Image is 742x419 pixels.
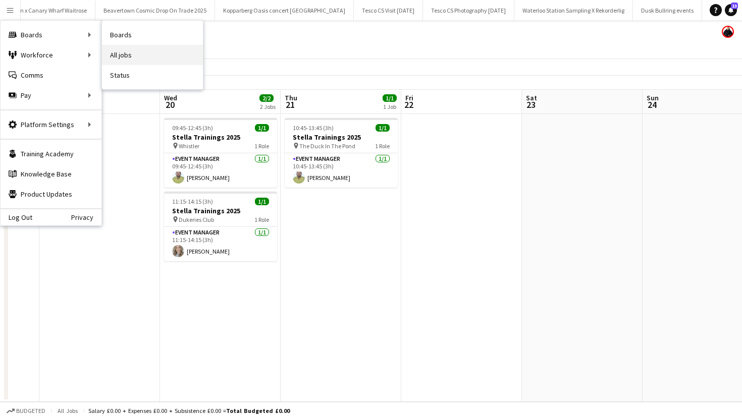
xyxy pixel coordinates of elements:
app-card-role: Event Manager1/111:15-14:15 (3h)[PERSON_NAME] [164,227,277,261]
button: Tesco CS Photography [DATE] [423,1,514,20]
span: Total Budgeted £0.00 [226,407,290,414]
a: Product Updates [1,184,101,204]
span: 1 Role [254,142,269,150]
span: 1/1 [383,94,397,102]
span: Budgeted [16,407,45,414]
span: Wed [164,93,177,102]
span: 1/1 [376,124,390,132]
span: 1/1 [255,198,269,205]
a: Training Academy [1,144,101,164]
div: 1 Job [383,103,396,110]
a: Boards [102,25,203,45]
button: Waterloo Station Sampling X Rekorderlig [514,1,633,20]
div: Boards [1,25,101,45]
span: 2/2 [259,94,274,102]
a: Log Out [1,213,32,221]
a: Status [102,65,203,85]
button: Budgeted [5,405,47,416]
a: All jobs [102,45,203,65]
span: All jobs [56,407,80,414]
span: 09:45-12:45 (3h) [172,124,213,132]
span: Dukeries Club [179,216,214,223]
span: Sat [526,93,537,102]
span: Sun [647,93,659,102]
span: 1 Role [254,216,269,223]
span: The Duck In The Pond [299,142,355,150]
a: Comms [1,65,101,85]
span: 20 [163,99,177,110]
app-job-card: 11:15-14:15 (3h)1/1Stella Trainings 2025 Dukeries Club1 RoleEvent Manager1/111:15-14:15 (3h)[PERS... [164,192,277,261]
h3: Stella Trainings 2025 [164,206,277,215]
app-job-card: 10:45-13:45 (3h)1/1Stella Trainings 2025 The Duck In The Pond1 RoleEvent Manager1/110:45-13:45 (3... [285,118,398,188]
button: Tesco CS Visit [DATE] [354,1,423,20]
a: Privacy [71,213,101,221]
span: 11:15-14:15 (3h) [172,198,213,205]
h3: Stella Trainings 2025 [285,133,398,142]
app-card-role: Event Manager1/109:45-12:45 (3h)[PERSON_NAME] [164,153,277,188]
span: Fri [405,93,413,102]
div: Pay [1,85,101,105]
span: 13 [731,3,738,9]
span: 24 [645,99,659,110]
button: Beavertown Cosmic Drop On Trade 2025 [95,1,215,20]
span: 22 [404,99,413,110]
span: 10:45-13:45 (3h) [293,124,334,132]
span: 1 Role [375,142,390,150]
span: 21 [283,99,297,110]
app-job-card: 09:45-12:45 (3h)1/1Stella Trainings 2025 Whistler1 RoleEvent Manager1/109:45-12:45 (3h)[PERSON_NAME] [164,118,277,188]
a: Knowledge Base [1,164,101,184]
div: Workforce [1,45,101,65]
h3: Stella Trainings 2025 [164,133,277,142]
div: Platform Settings [1,114,101,135]
div: 2 Jobs [260,103,276,110]
a: 13 [725,4,737,16]
span: 1/1 [255,124,269,132]
span: 23 [524,99,537,110]
button: Dusk Bullring events [633,1,702,20]
span: Whistler [179,142,199,150]
app-user-avatar: Danielle Ferguson [722,26,734,38]
div: Salary £0.00 + Expenses £0.00 + Subsistence £0.00 = [88,407,290,414]
span: Thu [285,93,297,102]
button: Kopparberg Oasis concert [GEOGRAPHIC_DATA] [215,1,354,20]
app-card-role: Event Manager1/110:45-13:45 (3h)[PERSON_NAME] [285,153,398,188]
